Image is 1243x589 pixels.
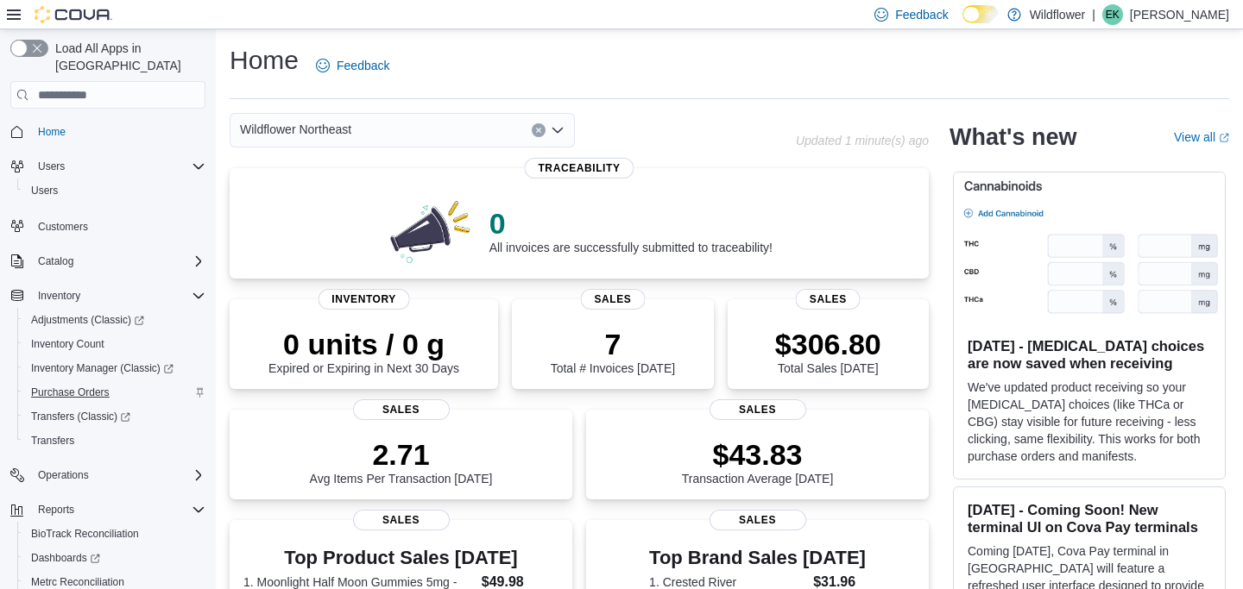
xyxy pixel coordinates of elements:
[31,121,205,142] span: Home
[968,379,1211,465] p: We've updated product receiving so your [MEDICAL_DATA] choices (like THCa or CBG) stay visible fo...
[268,327,459,375] div: Expired or Expiring in Next 30 Days
[524,158,634,179] span: Traceability
[24,358,205,379] span: Inventory Manager (Classic)
[3,463,212,487] button: Operations
[31,337,104,351] span: Inventory Count
[489,206,773,241] p: 0
[796,134,929,147] p: Updated 1 minute(s) ago
[24,334,205,354] span: Inventory Count
[950,123,1076,151] h2: What's new
[17,522,212,546] button: BioTrack Reconciliation
[3,213,212,238] button: Customers
[1092,4,1095,25] p: |
[31,313,144,327] span: Adjustments (Classic)
[17,179,212,203] button: Users
[310,437,493,472] p: 2.71
[31,527,139,541] span: BioTrack Reconciliation
[532,123,546,137] button: Clear input
[38,503,74,517] span: Reports
[24,548,205,568] span: Dashboards
[31,156,205,177] span: Users
[1030,4,1086,25] p: Wildflower
[38,289,80,303] span: Inventory
[24,523,205,544] span: BioTrack Reconciliation
[649,548,866,568] h3: Top Brand Sales [DATE]
[1219,133,1229,143] svg: External link
[31,122,73,142] a: Home
[31,251,80,272] button: Catalog
[489,206,773,254] div: All invoices are successfully submitted to traceability!
[24,430,205,451] span: Transfers
[775,327,881,361] p: $306.80
[962,5,999,23] input: Dark Mode
[24,334,111,354] a: Inventory Count
[31,499,81,520] button: Reports
[31,465,205,486] span: Operations
[24,406,137,427] a: Transfers (Classic)
[17,404,212,429] a: Transfers (Classic)
[17,356,212,380] a: Inventory Manager (Classic)
[24,310,205,330] span: Adjustments (Classic)
[3,249,212,273] button: Catalog
[3,119,212,144] button: Home
[24,180,205,201] span: Users
[31,465,96,486] button: Operations
[24,548,107,568] a: Dashboards
[38,254,73,268] span: Catalog
[17,332,212,356] button: Inventory Count
[35,6,112,23] img: Cova
[310,437,493,486] div: Avg Items Per Transaction [DATE]
[31,361,174,375] span: Inventory Manager (Classic)
[24,406,205,427] span: Transfers (Classic)
[968,337,1211,372] h3: [DATE] - [MEDICAL_DATA] choices are now saved when receiving
[17,429,212,453] button: Transfers
[31,215,205,236] span: Customers
[240,119,351,140] span: Wildflower Northeast
[38,160,65,173] span: Users
[24,523,146,544] a: BioTrack Reconciliation
[24,358,180,379] a: Inventory Manager (Classic)
[710,510,806,530] span: Sales
[353,510,450,530] span: Sales
[962,23,963,24] span: Dark Mode
[38,468,89,482] span: Operations
[24,430,81,451] a: Transfers
[24,180,65,201] a: Users
[31,251,205,272] span: Catalog
[1106,4,1120,25] span: EK
[31,410,130,423] span: Transfers (Classic)
[268,327,459,361] p: 0 units / 0 g
[337,57,389,74] span: Feedback
[353,399,450,420] span: Sales
[31,385,110,399] span: Purchase Orders
[230,43,299,78] h1: Home
[17,546,212,570] a: Dashboards
[38,220,88,234] span: Customers
[309,48,396,83] a: Feedback
[318,289,410,310] span: Inventory
[968,501,1211,536] h3: [DATE] - Coming Soon! New terminal UI on Cova Pay terminals
[24,310,151,330] a: Adjustments (Classic)
[31,285,205,306] span: Inventory
[551,123,565,137] button: Open list of options
[243,548,558,568] h3: Top Product Sales [DATE]
[895,6,948,23] span: Feedback
[24,382,205,403] span: Purchase Orders
[31,434,74,448] span: Transfers
[3,154,212,179] button: Users
[775,327,881,375] div: Total Sales [DATE]
[1102,4,1123,25] div: Erin Kaine
[710,399,806,420] span: Sales
[48,40,205,74] span: Load All Apps in [GEOGRAPHIC_DATA]
[24,382,117,403] a: Purchase Orders
[17,380,212,404] button: Purchase Orders
[31,499,205,520] span: Reports
[31,184,58,197] span: Users
[551,327,675,375] div: Total # Invoices [DATE]
[551,327,675,361] p: 7
[38,125,66,139] span: Home
[31,285,87,306] button: Inventory
[386,196,476,265] img: 0
[580,289,645,310] span: Sales
[3,498,212,522] button: Reports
